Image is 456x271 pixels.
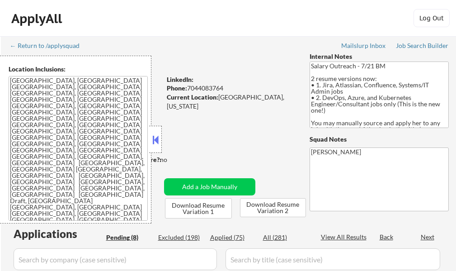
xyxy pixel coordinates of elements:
div: Mailslurp Inbox [341,43,386,49]
input: Search by company (case sensitive) [14,248,217,270]
strong: Current Location: [167,93,218,101]
div: Back [380,233,394,242]
div: Job Search Builder [396,43,449,49]
div: Squad Notes [310,135,449,144]
div: Applications [14,228,103,239]
div: 7044083764 [167,84,295,93]
button: Log Out [414,9,450,27]
a: ← Return to /applysquad [10,42,88,51]
div: no [160,155,186,164]
div: Next [421,233,435,242]
div: Excluded (198) [158,233,203,242]
div: ApplyAll [11,11,65,26]
input: Search by title (case sensitive) [226,248,440,270]
div: [GEOGRAPHIC_DATA], [US_STATE] [167,93,295,110]
strong: LinkedIn: [167,76,193,83]
button: Download Resume Variation 1 [165,198,232,219]
strong: Phone: [167,84,187,92]
div: Internal Notes [310,52,449,61]
div: Applied (75) [210,233,255,242]
div: All (281) [263,233,308,242]
div: View All Results [321,233,369,242]
div: Pending (8) [106,233,151,242]
button: Add a Job Manually [164,178,255,195]
div: Location Inclusions: [9,65,148,74]
a: Job Search Builder [396,42,449,51]
div: ← Return to /applysquad [10,43,88,49]
button: Download Resume Variation 2 [240,198,306,217]
a: Mailslurp Inbox [341,42,386,51]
